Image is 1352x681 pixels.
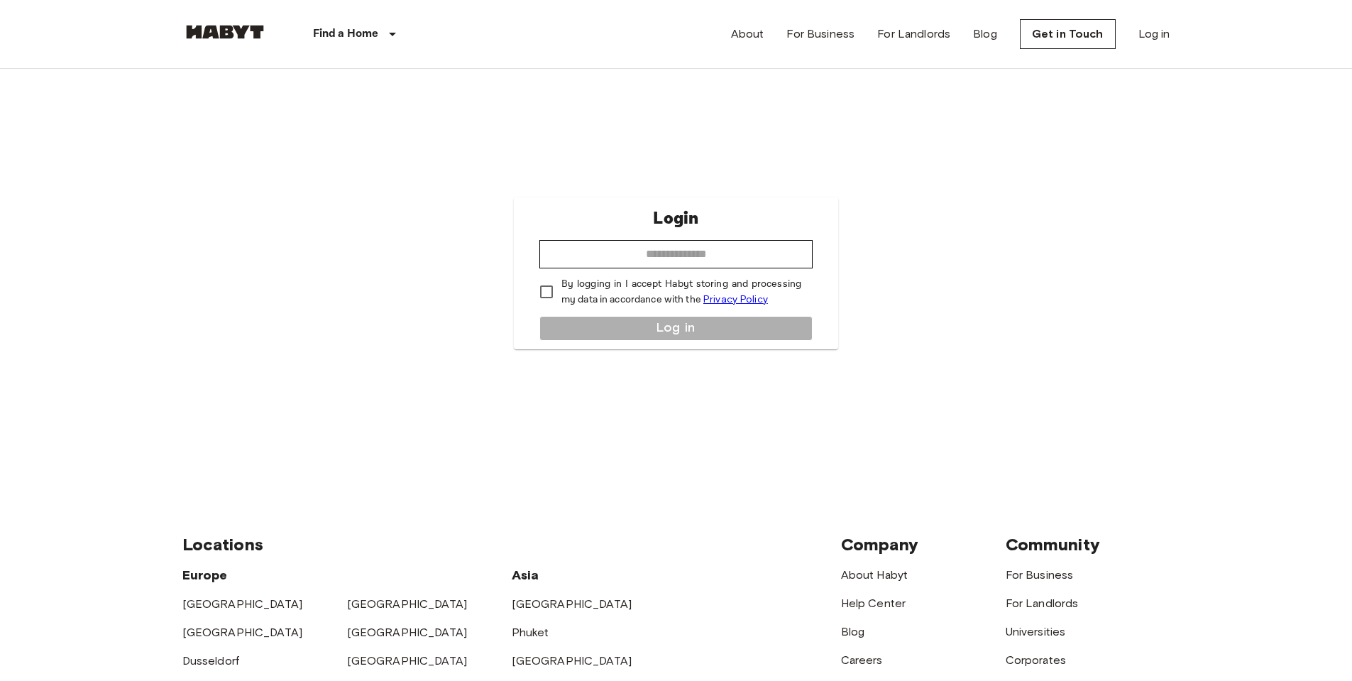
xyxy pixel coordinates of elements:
a: Log in [1138,26,1170,43]
a: [GEOGRAPHIC_DATA] [512,654,632,668]
img: Habyt [182,25,268,39]
a: For Landlords [877,26,950,43]
span: Europe [182,567,228,583]
span: Asia [512,567,539,583]
a: For Business [786,26,854,43]
a: [GEOGRAPHIC_DATA] [512,597,632,611]
span: Community [1006,534,1100,555]
a: Blog [841,625,865,638]
a: About [731,26,764,43]
span: Locations [182,534,263,555]
a: Corporates [1006,653,1067,667]
a: Phuket [512,626,549,639]
p: Login [653,206,698,231]
a: Careers [841,653,883,667]
a: For Business [1006,568,1074,582]
p: By logging in I accept Habyt storing and processing my data in accordance with the [561,277,801,307]
a: About Habyt [841,568,908,582]
a: Universities [1006,625,1066,638]
span: Company [841,534,919,555]
a: Privacy Policy [703,293,768,305]
a: Help Center [841,596,906,610]
a: Dusseldorf [182,654,240,668]
a: [GEOGRAPHIC_DATA] [347,626,468,639]
p: Find a Home [313,26,379,43]
a: [GEOGRAPHIC_DATA] [182,597,303,611]
a: [GEOGRAPHIC_DATA] [182,626,303,639]
a: Blog [973,26,997,43]
a: [GEOGRAPHIC_DATA] [347,597,468,611]
a: [GEOGRAPHIC_DATA] [347,654,468,668]
a: For Landlords [1006,596,1079,610]
a: Get in Touch [1020,19,1116,49]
